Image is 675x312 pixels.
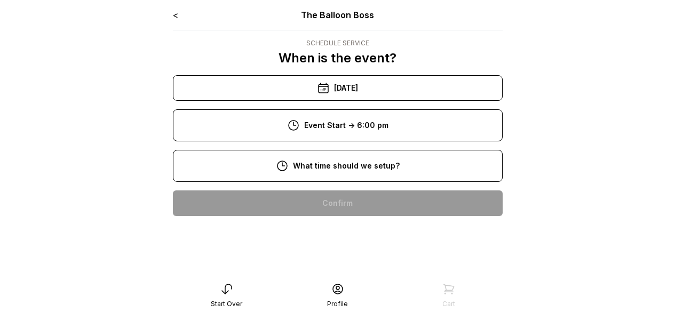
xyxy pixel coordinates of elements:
p: When is the event? [279,50,396,67]
div: [DATE] [173,75,503,101]
div: Schedule Service [279,39,396,47]
div: Profile [327,300,348,308]
div: The Balloon Boss [239,9,436,21]
div: Start Over [211,300,242,308]
div: Cart [442,300,455,308]
a: < [173,10,178,20]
